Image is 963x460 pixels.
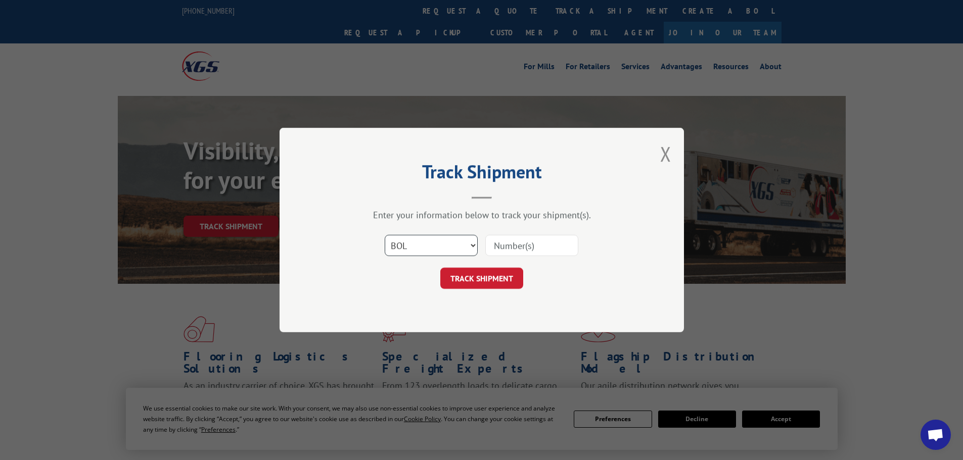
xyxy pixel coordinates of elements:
div: Enter your information below to track your shipment(s). [330,209,633,221]
button: Close modal [660,140,671,167]
h2: Track Shipment [330,165,633,184]
input: Number(s) [485,235,578,256]
button: TRACK SHIPMENT [440,268,523,289]
a: Open chat [921,420,951,450]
